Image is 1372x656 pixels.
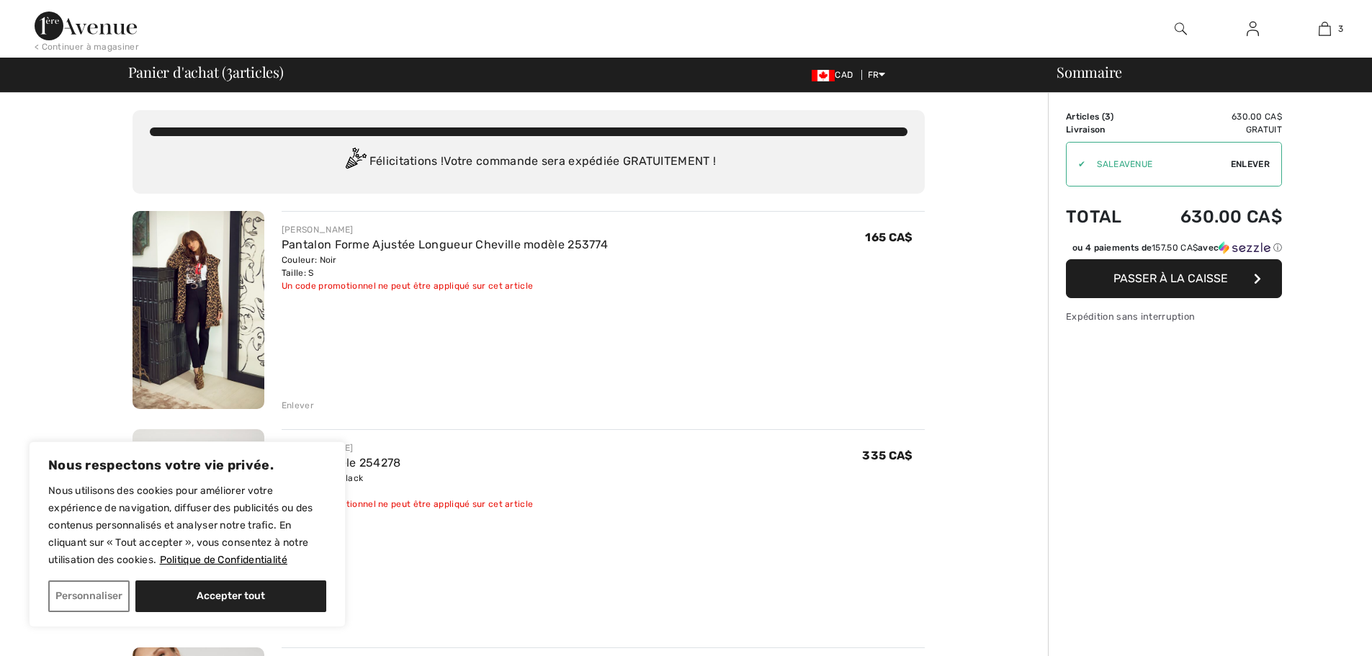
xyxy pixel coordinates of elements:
[1072,241,1282,254] div: ou 4 paiements de avec
[133,429,264,627] img: Veste modèle 254278
[1142,123,1282,136] td: Gratuit
[128,65,284,79] span: Panier d'achat ( articles)
[1039,65,1363,79] div: Sommaire
[812,70,858,80] span: CAD
[48,580,130,612] button: Personnaliser
[133,211,264,409] img: Pantalon Forme Ajustée Longueur Cheville modèle 253774
[282,472,533,498] div: Couleur: Red/black Taille: 6
[1066,110,1142,123] td: Articles ( )
[35,40,139,53] div: < Continuer à magasiner
[282,399,314,412] div: Enlever
[1113,271,1228,285] span: Passer à la caisse
[1319,20,1331,37] img: Mon panier
[1219,241,1270,254] img: Sezzle
[159,553,288,567] a: Politique de Confidentialité
[1066,192,1142,241] td: Total
[1338,22,1343,35] span: 3
[1066,123,1142,136] td: Livraison
[48,457,326,474] p: Nous respectons votre vie privée.
[1066,259,1282,298] button: Passer à la caisse
[1105,112,1111,122] span: 3
[48,482,326,569] p: Nous utilisons des cookies pour améliorer votre expérience de navigation, diffuser des publicités...
[1066,310,1282,323] div: Expédition sans interruption
[1247,20,1259,37] img: Mes infos
[1142,110,1282,123] td: 630.00 CA$
[868,70,886,80] span: FR
[865,230,913,244] span: 165 CA$
[282,279,608,292] div: Un code promotionnel ne peut être appliqué sur cet article
[282,498,533,511] div: Un code promotionnel ne peut être appliqué sur cet article
[226,61,233,80] span: 3
[282,223,608,236] div: [PERSON_NAME]
[1235,20,1270,38] a: Se connecter
[29,441,346,627] div: Nous respectons votre vie privée.
[1066,241,1282,259] div: ou 4 paiements de157.50 CA$avecSezzle Cliquez pour en savoir plus sur Sezzle
[282,238,608,251] a: Pantalon Forme Ajustée Longueur Cheville modèle 253774
[282,253,608,279] div: Couleur: Noir Taille: S
[35,12,137,40] img: 1ère Avenue
[1289,20,1360,37] a: 3
[1067,158,1085,171] div: ✔
[341,148,369,176] img: Congratulation2.svg
[812,70,835,81] img: Canadian Dollar
[1085,143,1231,186] input: Code promo
[135,580,326,612] button: Accepter tout
[862,449,913,462] span: 335 CA$
[150,148,907,176] div: Félicitations ! Votre commande sera expédiée GRATUITEMENT !
[1152,243,1198,253] span: 157.50 CA$
[1142,192,1282,241] td: 630.00 CA$
[1175,20,1187,37] img: recherche
[1231,158,1270,171] span: Enlever
[282,441,533,454] div: [PERSON_NAME]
